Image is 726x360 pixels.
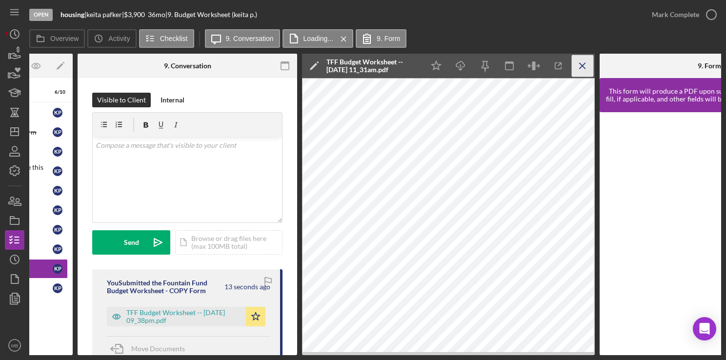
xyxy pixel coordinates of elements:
button: Activity [87,29,136,48]
div: 6 / 10 [48,89,65,95]
div: k p [53,225,62,235]
div: 9. Conversation [164,62,211,70]
div: TFF Budget Worksheet -- [DATE] 11_31am.pdf [326,58,419,74]
button: Internal [156,93,189,107]
label: Checklist [160,35,188,42]
div: Open [29,9,53,21]
div: 36 mo [148,11,165,19]
div: Visible to Client [97,93,146,107]
div: k p [53,283,62,293]
div: k p [53,127,62,137]
b: housing [60,10,84,19]
label: Activity [108,35,130,42]
div: TFF Budget Worksheet -- [DATE] 09_38pm.pdf [126,309,241,324]
span: $3,900 [124,10,145,19]
div: | [60,11,86,19]
button: Send [92,230,170,255]
button: Mark Complete [642,5,721,24]
button: 9. Form [356,29,406,48]
div: k p [53,166,62,176]
time: 2025-09-08 01:38 [224,283,270,291]
div: k p [53,244,62,254]
div: Send [124,230,139,255]
div: | 9. Budget Worksheet (keita p.) [165,11,257,19]
button: MB [5,336,24,355]
label: 9. Form [377,35,400,42]
label: 9. Conversation [226,35,274,42]
label: Overview [50,35,79,42]
button: Checklist [139,29,194,48]
button: Overview [29,29,85,48]
div: keita pafker | [86,11,124,19]
div: k p [53,108,62,118]
label: Loading... [303,35,334,42]
button: Visible to Client [92,93,151,107]
button: Loading... [282,29,354,48]
div: Internal [161,93,184,107]
button: 9. Conversation [205,29,280,48]
div: You Submitted the Fountain Fund Budget Worksheet - COPY Form [107,279,223,295]
div: Mark Complete [652,5,699,24]
div: 9. Form [698,62,721,70]
text: MB [11,343,18,348]
button: TFF Budget Worksheet -- [DATE] 09_38pm.pdf [107,307,265,326]
div: Open Intercom Messenger [693,317,716,340]
span: Move Documents [131,344,185,353]
div: k p [53,186,62,196]
div: k p [53,205,62,215]
div: k p [53,264,62,274]
div: k p [53,147,62,157]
